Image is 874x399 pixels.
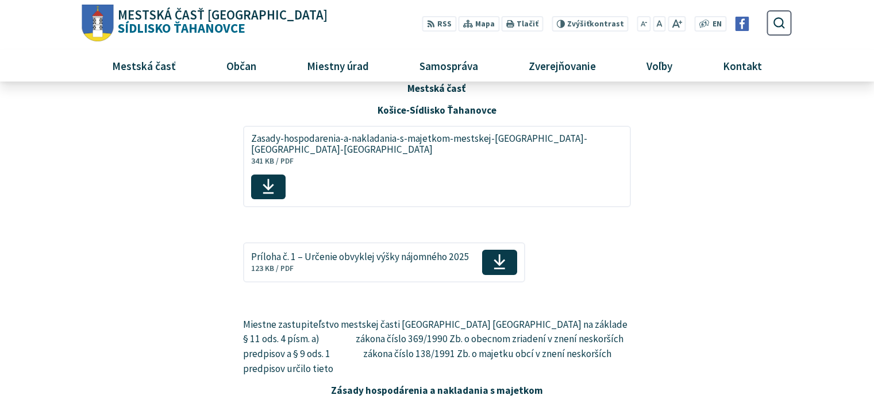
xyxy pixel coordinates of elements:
[82,5,328,42] a: Logo Sídlisko Ťahanovce, prejsť na domovskú stránku.
[399,50,499,81] a: Samospráva
[475,18,495,30] span: Mapa
[524,50,600,81] span: Zverejňovanie
[251,264,294,273] span: 123 KB / PDF
[251,156,294,166] span: 341 KB / PDF
[91,50,197,81] a: Mestská časť
[82,5,114,42] img: Prejsť na domovskú stránku
[422,16,456,32] a: RSS
[107,50,180,81] span: Mestská časť
[302,50,373,81] span: Miestny úrad
[637,16,651,32] button: Zmenšiť veľkosť písma
[642,50,677,81] span: Voľby
[118,9,328,22] span: Mestská časť [GEOGRAPHIC_DATA]
[378,104,496,117] strong: Košice-Sídlisko Ťahanovce
[653,16,665,32] button: Nastaviť pôvodnú veľkosť písma
[114,9,328,35] span: Sídlisko Ťahanovce
[222,50,260,81] span: Občan
[713,18,722,30] span: EN
[735,17,749,31] img: Prejsť na Facebook stránku
[668,16,686,32] button: Zväčšiť veľkosť písma
[517,20,538,29] span: Tlačiť
[415,50,482,81] span: Samospráva
[502,16,543,32] button: Tlačiť
[251,251,469,262] span: Príloha č. 1 – Určenie obvyklej výšky nájomného 2025
[710,18,725,30] a: EN
[407,82,466,95] strong: Mestská časť
[719,50,767,81] span: Kontakt
[251,133,610,155] span: Zasady-hospodarenia-a-nakladania-s-majetkom-mestskej-[GEOGRAPHIC_DATA]-[GEOGRAPHIC_DATA]-[GEOGRAP...
[702,50,783,81] a: Kontakt
[243,126,631,207] a: Zasady-hospodarenia-a-nakladania-s-majetkom-mestskej-[GEOGRAPHIC_DATA]-[GEOGRAPHIC_DATA]-[GEOGRAP...
[243,317,631,377] p: Miestne zastupiteľstvo mestskej časti [GEOGRAPHIC_DATA] [GEOGRAPHIC_DATA] na základe § 11 ods. 4 ...
[567,19,590,29] span: Zvýšiť
[205,50,277,81] a: Občan
[508,50,617,81] a: Zverejňovanie
[286,50,390,81] a: Miestny úrad
[552,16,628,32] button: Zvýšiťkontrast
[567,20,624,29] span: kontrast
[243,242,525,282] a: Príloha č. 1 – Určenie obvyklej výšky nájomného 2025123 KB / PDF
[437,18,452,30] span: RSS
[331,384,543,397] strong: Zásady hospodárenia a nakladania s majetkom
[626,50,694,81] a: Voľby
[459,16,499,32] a: Mapa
